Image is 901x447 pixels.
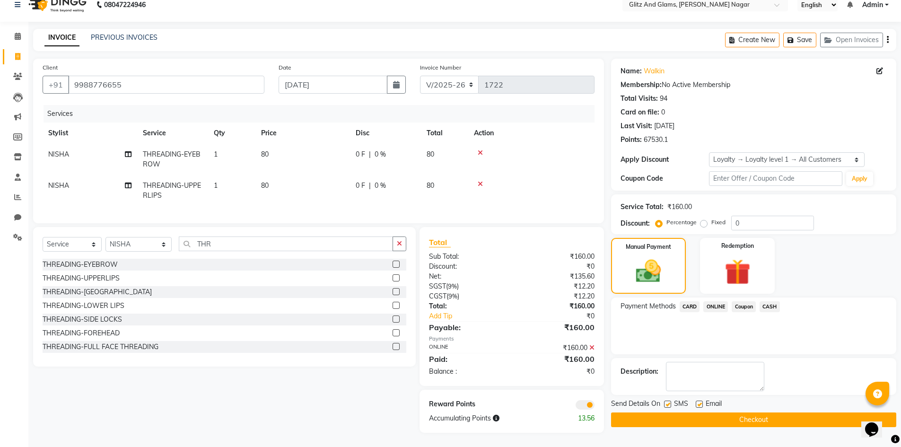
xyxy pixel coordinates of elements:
[48,150,69,158] span: NISHA
[179,237,394,251] input: Search or Scan
[621,121,652,131] div: Last Visit:
[628,257,669,286] img: _cash.svg
[375,149,386,159] span: 0 %
[143,181,201,200] span: THREADING-UPPERLIPS
[421,123,468,144] th: Total
[356,149,365,159] span: 0 F
[429,237,451,247] span: Total
[422,322,512,333] div: Payable:
[717,256,759,288] img: _gift.svg
[422,367,512,377] div: Balance :
[448,292,457,300] span: 9%
[468,123,595,144] th: Action
[654,121,674,131] div: [DATE]
[732,301,756,312] span: Coupon
[706,399,722,411] span: Email
[611,412,896,427] button: Checkout
[143,150,201,168] span: THREADING-EYEBROW
[621,107,659,117] div: Card on file:
[721,242,754,250] label: Redemption
[621,219,650,228] div: Discount:
[43,76,69,94] button: +91
[422,413,556,423] div: Accumulating Points
[422,353,512,365] div: Paid:
[512,343,602,353] div: ₹160.00
[420,63,461,72] label: Invoice Number
[429,282,446,290] span: SGST
[703,301,728,312] span: ONLINE
[43,123,137,144] th: Stylist
[711,218,726,227] label: Fixed
[512,322,602,333] div: ₹160.00
[91,33,157,42] a: PREVIOUS INVOICES
[527,311,602,321] div: ₹0
[43,63,58,72] label: Client
[621,66,642,76] div: Name:
[43,342,158,352] div: THREADING-FULL FACE THREADING
[512,252,602,262] div: ₹160.00
[43,287,152,297] div: THREADING-[GEOGRAPHIC_DATA]
[422,399,512,410] div: Reward Points
[667,202,692,212] div: ₹160.00
[422,262,512,272] div: Discount:
[375,181,386,191] span: 0 %
[557,413,602,423] div: 13.56
[422,272,512,281] div: Net:
[621,80,662,90] div: Membership:
[427,181,434,190] span: 80
[512,272,602,281] div: ₹135.60
[350,123,421,144] th: Disc
[512,291,602,301] div: ₹12.20
[660,94,667,104] div: 94
[422,311,526,321] a: Add Tip
[427,150,434,158] span: 80
[709,171,842,186] input: Enter Offer / Coupon Code
[422,291,512,301] div: ( )
[255,123,350,144] th: Price
[422,252,512,262] div: Sub Total:
[422,301,512,311] div: Total:
[68,76,264,94] input: Search by Name/Mobile/Email/Code
[512,281,602,291] div: ₹12.20
[512,301,602,311] div: ₹160.00
[43,328,120,338] div: THREADING-FOREHEAD
[621,135,642,145] div: Points:
[846,172,873,186] button: Apply
[261,150,269,158] span: 80
[674,399,688,411] span: SMS
[621,202,664,212] div: Service Total:
[644,66,665,76] a: Walkin
[369,181,371,191] span: |
[44,29,79,46] a: INVOICE
[621,94,658,104] div: Total Visits:
[783,33,816,47] button: Save
[626,243,671,251] label: Manual Payment
[43,301,124,311] div: THREADING-LOWER LIPS
[369,149,371,159] span: |
[725,33,779,47] button: Create New
[429,335,594,343] div: Payments
[611,399,660,411] span: Send Details On
[356,181,365,191] span: 0 F
[43,273,120,283] div: THREADING-UPPERLIPS
[661,107,665,117] div: 0
[44,105,602,123] div: Services
[680,301,700,312] span: CARD
[422,343,512,353] div: ONLINE
[137,123,208,144] th: Service
[43,260,118,270] div: THREADING-EYEBROW
[621,367,658,377] div: Description:
[820,33,883,47] button: Open Invoices
[621,80,887,90] div: No Active Membership
[208,123,255,144] th: Qty
[512,262,602,272] div: ₹0
[422,281,512,291] div: ( )
[644,135,668,145] div: 67530.1
[760,301,780,312] span: CASH
[214,150,218,158] span: 1
[621,174,709,184] div: Coupon Code
[48,181,69,190] span: NISHA
[43,315,122,324] div: THREADING-SIDE LOCKS
[261,181,269,190] span: 80
[279,63,291,72] label: Date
